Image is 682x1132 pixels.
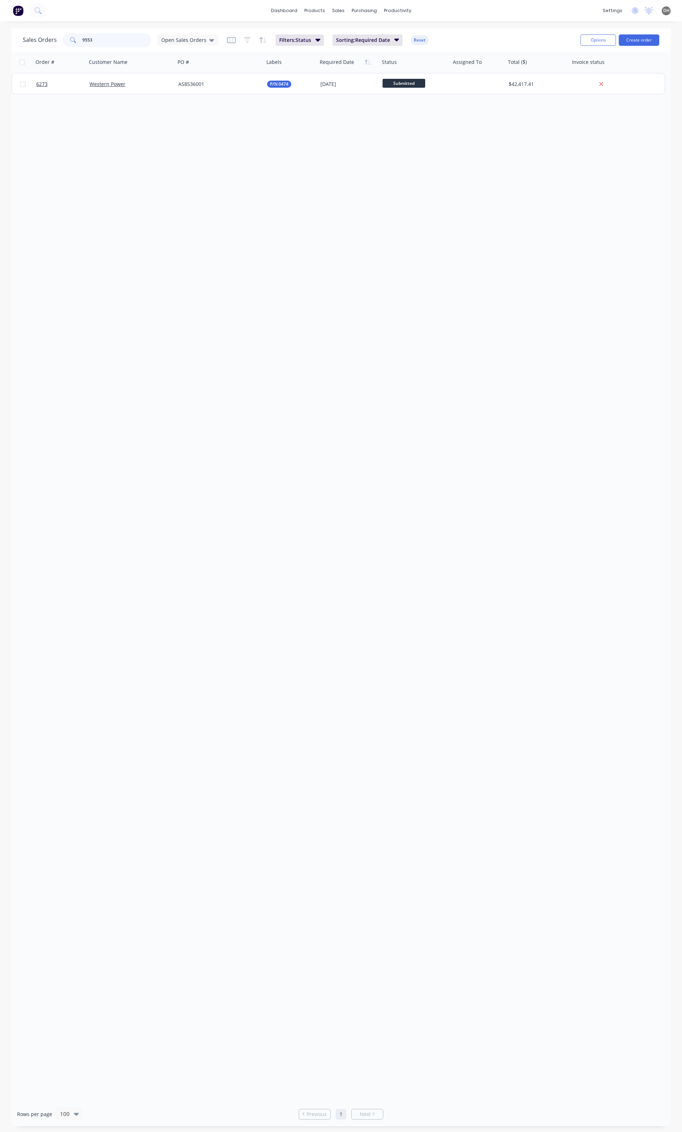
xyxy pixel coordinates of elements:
[320,81,377,88] div: [DATE]
[36,81,48,88] span: 6273
[36,74,90,95] a: 6273
[267,5,301,16] a: dashboard
[663,7,670,14] span: DH
[299,1111,330,1118] a: Previous page
[13,5,23,16] img: Factory
[453,59,482,66] div: Assigned To
[266,59,282,66] div: Labels
[580,34,616,46] button: Options
[36,59,54,66] div: Order #
[178,59,189,66] div: PO #
[380,5,415,16] div: productivity
[383,79,425,88] span: Submitted
[267,81,291,88] button: P/N 0474
[276,34,324,46] button: Filters:Status
[352,1111,383,1118] a: Next page
[509,81,564,88] div: $42,417.41
[382,59,397,66] div: Status
[360,1111,371,1118] span: Next
[270,81,288,88] span: P/N 0474
[82,33,152,47] input: Search...
[178,81,257,88] div: A58536001
[23,37,57,43] h1: Sales Orders
[279,37,311,44] span: Filters: Status
[90,81,125,87] a: Western Power
[307,1111,327,1118] span: Previous
[336,1109,346,1120] a: Page 1 is your current page
[17,1111,52,1118] span: Rows per page
[296,1109,386,1120] ul: Pagination
[329,5,348,16] div: sales
[301,5,329,16] div: products
[89,59,128,66] div: Customer Name
[332,34,403,46] button: Sorting:Required Date
[411,35,428,45] button: Reset
[161,36,206,44] span: Open Sales Orders
[619,34,659,46] button: Create order
[508,59,527,66] div: Total ($)
[320,59,354,66] div: Required Date
[336,37,390,44] span: Sorting: Required Date
[348,5,380,16] div: purchasing
[572,59,605,66] div: Invoice status
[599,5,626,16] div: settings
